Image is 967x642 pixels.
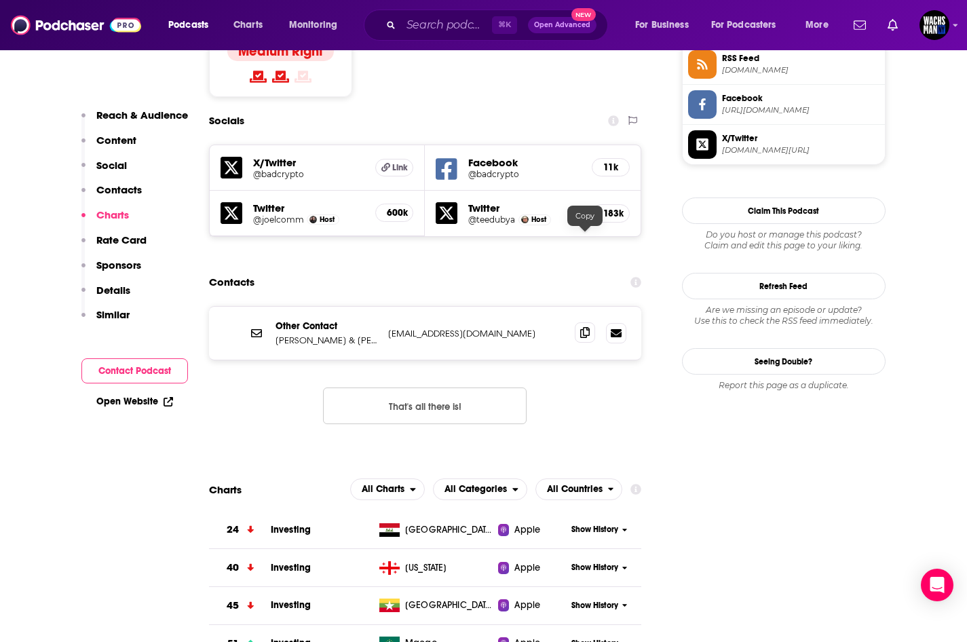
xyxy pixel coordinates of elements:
button: open menu [626,14,706,36]
h5: X/Twitter [253,156,365,169]
h5: Twitter [468,202,581,214]
h2: Countries [535,478,623,500]
a: Apple [498,523,567,537]
span: Charts [233,16,263,35]
button: Refresh Feed [682,273,886,299]
h5: 11k [603,162,618,173]
span: omnycontent.com [722,65,879,75]
div: Report this page as a duplicate. [682,380,886,391]
h3: 40 [227,560,239,575]
a: Charts [225,14,271,36]
span: Facebook [722,92,879,105]
span: For Podcasters [711,16,776,35]
a: Facebook[URL][DOMAIN_NAME] [688,90,879,119]
span: Logged in as WachsmanNY [919,10,949,40]
span: New [571,8,596,21]
p: Contacts [96,183,142,196]
button: open menu [159,14,226,36]
p: Social [96,159,127,172]
a: X/Twitter[DOMAIN_NAME][URL] [688,130,879,159]
div: Search podcasts, credits, & more... [377,10,621,41]
input: Search podcasts, credits, & more... [401,14,492,36]
button: Show History [567,562,632,573]
button: Similar [81,308,130,333]
span: Apple [514,561,540,575]
a: 24 [209,511,271,548]
button: Show profile menu [919,10,949,40]
span: Podcasts [168,16,208,35]
a: Show notifications dropdown [882,14,903,37]
p: Reach & Audience [96,109,188,121]
p: Rate Card [96,233,147,246]
a: Investing [271,562,311,573]
span: Georgia [405,561,447,575]
a: [US_STATE] [374,561,498,575]
a: @badcrypto [468,169,581,179]
h2: Contacts [209,269,254,295]
h2: Platforms [350,478,425,500]
a: Seeing Double? [682,348,886,375]
h5: Twitter [253,202,365,214]
h2: Socials [209,108,244,134]
h3: 24 [227,522,239,537]
img: Travis Wright [521,216,529,223]
a: 45 [209,587,271,624]
button: open menu [796,14,846,36]
p: Similar [96,308,130,321]
a: Joel Comm [309,216,317,223]
a: RSS Feed[DOMAIN_NAME] [688,50,879,79]
span: For Business [635,16,689,35]
span: All Countries [547,485,603,494]
div: Are we missing an episode or update? Use this to check the RSS feed immediately. [682,305,886,326]
button: open menu [535,478,623,500]
span: Host [531,215,546,224]
a: [GEOGRAPHIC_DATA] [374,523,498,537]
span: RSS Feed [722,52,879,64]
a: Investing [271,599,311,611]
button: Show History [567,524,632,535]
span: Investing [271,524,311,535]
p: Content [96,134,136,147]
button: Reach & Audience [81,109,188,134]
button: Charts [81,208,129,233]
span: Show History [571,600,618,611]
h5: Facebook [468,156,581,169]
button: open menu [702,14,796,36]
h3: 45 [227,598,239,613]
a: @badcrypto [253,169,365,179]
span: All Charts [362,485,404,494]
button: Content [81,134,136,159]
h2: Categories [433,478,527,500]
button: Social [81,159,127,184]
p: Other Contact [276,320,377,332]
h5: @joelcomm [253,214,304,225]
p: Details [96,284,130,297]
button: open menu [280,14,355,36]
span: https://www.facebook.com/badcrypto [722,105,879,115]
button: Show History [567,600,632,611]
span: Monitoring [289,16,337,35]
h4: Medium Right [238,43,323,60]
button: open menu [350,478,425,500]
a: Link [375,159,413,176]
span: Show History [571,562,618,573]
button: Details [81,284,130,309]
span: twitter.com/badcrypto [722,145,879,155]
a: @teedubya [468,214,515,225]
img: Podchaser - Follow, Share and Rate Podcasts [11,12,141,38]
span: X/Twitter [722,132,879,145]
span: Show History [571,524,618,535]
button: Contact Podcast [81,358,188,383]
h5: 600k [387,207,402,219]
a: Show notifications dropdown [848,14,871,37]
span: Do you host or manage this podcast? [682,229,886,240]
a: Open Website [96,396,173,407]
button: Sponsors [81,259,141,284]
p: [PERSON_NAME] & [PERSON_NAME] [276,335,377,346]
button: Nothing here. [323,388,527,424]
span: Host [320,215,335,224]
